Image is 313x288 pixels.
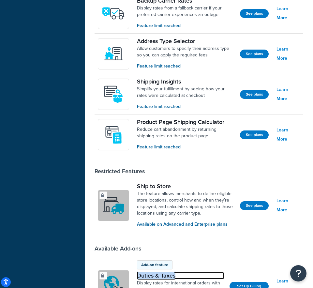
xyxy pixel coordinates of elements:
a: Allow customers to specify their address type so you can apply the required fees [137,45,235,58]
a: Learn More [276,4,300,23]
div: Restricted Features [95,168,145,175]
p: Available on Advanced and Enterprise plans [137,221,235,228]
p: Feature limit reached [137,103,235,110]
a: Simplify your fulfillment by seeing how your rates were calculated at checkout [137,86,235,99]
div: Available Add-ons [95,245,141,252]
button: Open Resource Center [290,265,306,281]
a: Reduce cart abandonment by returning shipping rates on the product page [137,126,235,139]
img: Acw9rhKYsOEjAAAAAElFTkSuQmCC [102,83,125,106]
a: The feature allows merchants to define eligible store locations, control how and when they’re dis... [137,190,235,217]
p: Feature limit reached [137,63,235,70]
button: See plans [240,201,269,210]
a: Learn More [276,85,300,103]
a: Product Page Shipping Calculator [137,118,235,126]
button: See plans [240,130,269,139]
img: +D8d0cXZM7VpdAAAAAElFTkSuQmCC [102,123,125,146]
p: Add-on feature [141,262,168,268]
button: See plans [240,90,269,99]
a: Learn More [276,196,300,215]
a: Learn More [276,45,300,63]
p: Feature limit reached [137,144,235,151]
a: Shipping Insights [137,78,235,85]
a: Ship to Store [137,183,235,190]
a: Display rates from a fallback carrier if your preferred carrier experiences an outage [137,5,235,18]
a: Learn More [276,126,300,144]
button: See plans [240,9,269,18]
button: See plans [240,50,269,58]
a: Address Type Selector [137,38,235,45]
img: wNXZ4XiVfOSSwAAAABJRU5ErkJggg== [102,42,125,65]
a: Duties & Taxes [137,272,224,279]
p: Feature limit reached [137,22,235,29]
img: icon-duo-feat-backup-carrier-4420b188.png [102,2,125,25]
